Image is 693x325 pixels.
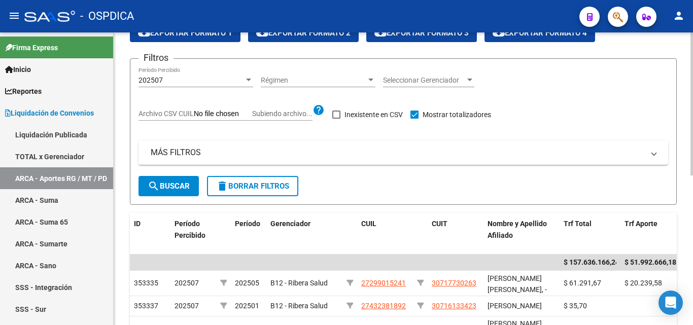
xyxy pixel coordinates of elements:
datatable-header-cell: Nombre y Apellido Afiliado [483,213,560,258]
button: Buscar [138,176,199,196]
span: Gerenciador [270,220,310,228]
datatable-header-cell: CUIL [357,213,413,258]
input: Archivo CSV CUILSubiendo archivo... [194,110,252,119]
span: Buscar [148,182,190,191]
span: Subiendo archivo... [252,110,313,118]
span: Seleccionar Gerenciador [383,76,465,85]
mat-icon: help [313,104,325,116]
mat-expansion-panel-header: MÁS FILTROS [138,140,668,165]
datatable-header-cell: Gerenciador [266,213,342,258]
button: Borrar Filtros [207,176,298,196]
span: $ 157.636.166,24 [564,258,619,266]
span: Borrar Filtros [216,182,289,191]
datatable-header-cell: Período [231,213,266,258]
span: Nombre y Apellido Afiliado [488,220,547,239]
span: 202501 [235,302,259,310]
datatable-header-cell: Trf Total [560,213,620,258]
span: Exportar Formato 4 [493,28,587,38]
span: Exportar Formato 2 [256,28,351,38]
mat-panel-title: MÁS FILTROS [151,147,644,158]
datatable-header-cell: Período Percibido [170,213,216,258]
span: $ 61.291,67 [564,279,601,287]
span: CUIL [361,220,376,228]
span: Período Percibido [175,220,205,239]
mat-icon: menu [8,10,20,22]
span: Liquidación de Convenios [5,107,94,119]
div: Open Intercom Messenger [659,291,683,315]
span: 30717730263 [432,279,476,287]
button: Exportar Formato 3 [366,24,477,42]
mat-icon: cloud_download [138,26,150,39]
span: Período [235,220,260,228]
span: Exportar Formato 3 [374,28,469,38]
span: Firma Express [5,42,58,53]
span: 27299015241 [361,279,406,287]
span: ID [134,220,141,228]
span: CUIT [432,220,447,228]
span: 202507 [175,279,199,287]
span: 353337 [134,302,158,310]
button: Exportar Formato 4 [484,24,595,42]
span: 202507 [175,302,199,310]
span: - OSPDICA [80,5,134,27]
span: Archivo CSV CUIL [138,110,194,118]
span: 353335 [134,279,158,287]
datatable-header-cell: ID [130,213,170,258]
span: 202507 [138,76,163,84]
datatable-header-cell: CUIT [428,213,483,258]
span: [PERSON_NAME] [PERSON_NAME], - [488,274,547,294]
span: $ 20.239,58 [625,279,662,287]
span: Exportar Formato 1 [138,28,232,38]
mat-icon: search [148,180,160,192]
span: $ 35,70 [564,302,587,310]
span: Inexistente en CSV [344,109,403,121]
mat-icon: delete [216,180,228,192]
span: $ 51.992.666,18 [625,258,676,266]
mat-icon: person [673,10,685,22]
mat-icon: cloud_download [493,26,505,39]
span: Reportes [5,86,42,97]
span: Mostrar totalizadores [423,109,491,121]
span: Régimen [261,76,366,85]
mat-icon: cloud_download [374,26,387,39]
span: B12 - Ribera Salud [270,279,328,287]
mat-icon: cloud_download [256,26,268,39]
datatable-header-cell: Trf Aporte [620,213,681,258]
span: Trf Aporte [625,220,657,228]
span: 27432381892 [361,302,406,310]
span: 30716133423 [432,302,476,310]
span: Inicio [5,64,31,75]
button: Exportar Formato 1 [130,24,240,42]
button: Exportar Formato 2 [248,24,359,42]
span: B12 - Ribera Salud [270,302,328,310]
span: 202505 [235,279,259,287]
span: [PERSON_NAME] [488,302,542,310]
h3: Filtros [138,51,174,65]
span: Trf Total [564,220,592,228]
